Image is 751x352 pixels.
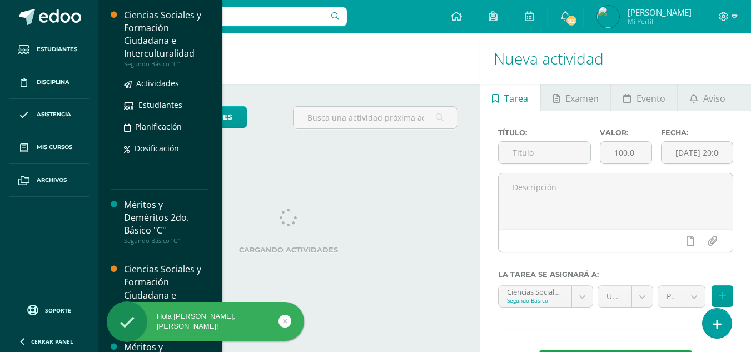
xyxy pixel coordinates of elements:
[294,107,456,128] input: Busca una actividad próxima aquí...
[9,66,89,99] a: Disciplina
[541,84,610,111] a: Examen
[120,246,457,254] label: Cargando actividades
[138,100,182,110] span: Estudiantes
[9,33,89,66] a: Estudiantes
[124,98,208,111] a: Estudiantes
[37,45,77,54] span: Estudiantes
[37,176,67,185] span: Archivos
[9,99,89,132] a: Asistencia
[111,33,466,84] h1: Actividades
[565,14,578,27] span: 92
[37,143,72,152] span: Mis cursos
[124,263,208,322] a: Ciencias Sociales y Formación Ciudadana e InterculturalidadSegundo Básico "D"
[124,77,208,90] a: Actividades
[628,7,692,18] span: [PERSON_NAME]
[499,286,593,307] a: Ciencias Sociales y Formación Ciudadana e Interculturalidad 'C'Segundo Básico
[124,9,208,68] a: Ciencias Sociales y Formación Ciudadana e InterculturalidadSegundo Básico "C"
[37,110,71,119] span: Asistencia
[606,286,623,307] span: Unidad 4
[136,78,179,88] span: Actividades
[600,128,652,137] label: Valor:
[499,142,590,163] input: Título
[662,142,733,163] input: Fecha de entrega
[498,128,591,137] label: Título:
[31,338,73,345] span: Cerrar panel
[124,60,208,68] div: Segundo Básico "C"
[124,9,208,60] div: Ciencias Sociales y Formación Ciudadana e Interculturalidad
[124,199,208,237] div: Méritos y Deméritos 2do. Básico "C"
[507,296,564,304] div: Segundo Básico
[124,263,208,314] div: Ciencias Sociales y Formación Ciudadana e Interculturalidad
[480,84,540,111] a: Tarea
[107,311,304,331] div: Hola [PERSON_NAME], [PERSON_NAME]!
[611,84,677,111] a: Evento
[703,85,725,112] span: Aviso
[667,286,675,307] span: Parcial (10.0%)
[498,270,733,279] label: La tarea se asignará a:
[13,302,84,317] a: Soporte
[124,120,208,133] a: Planificación
[658,286,705,307] a: Parcial (10.0%)
[565,85,599,112] span: Examen
[124,237,208,245] div: Segundo Básico "C"
[9,164,89,197] a: Archivos
[628,17,692,26] span: Mi Perfil
[124,142,208,155] a: Dosificación
[678,84,737,111] a: Aviso
[105,7,347,26] input: Busca un usuario...
[494,33,738,84] h1: Nueva actividad
[45,306,71,314] span: Soporte
[9,131,89,164] a: Mis cursos
[135,143,179,153] span: Dosificación
[135,121,182,132] span: Planificación
[600,142,651,163] input: Puntos máximos
[507,286,564,296] div: Ciencias Sociales y Formación Ciudadana e Interculturalidad 'C'
[504,85,528,112] span: Tarea
[37,78,69,87] span: Disciplina
[598,286,653,307] a: Unidad 4
[597,6,619,28] img: 529e95d8c70de02c88ecaef2f0471237.png
[124,199,208,245] a: Méritos y Deméritos 2do. Básico "C"Segundo Básico "C"
[661,128,733,137] label: Fecha:
[636,85,665,112] span: Evento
